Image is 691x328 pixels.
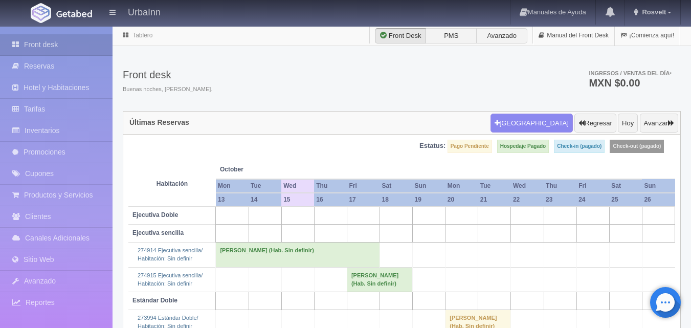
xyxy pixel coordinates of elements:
[216,193,249,207] th: 13
[639,8,666,16] span: Rosvelt
[497,140,549,153] label: Hospedaje Pagado
[642,179,675,193] th: Sun
[281,193,314,207] th: 15
[413,179,445,193] th: Sun
[138,272,203,287] a: 274915 Ejecutiva sencilla/Habitación: Sin definir
[491,114,573,133] button: [GEOGRAPHIC_DATA]
[314,193,347,207] th: 16
[511,179,544,193] th: Wed
[609,193,642,207] th: 25
[157,180,188,187] strong: Habitación
[347,267,412,292] td: [PERSON_NAME] (Hab. Sin definir)
[129,119,189,126] h4: Últimas Reservas
[476,28,527,43] label: Avanzado
[589,70,672,76] span: Ingresos / Ventas del día
[380,179,413,193] th: Sat
[132,32,152,39] a: Tablero
[445,179,478,193] th: Mon
[375,28,426,43] label: Front Desk
[544,193,576,207] th: 23
[589,78,672,88] h3: MXN $0.00
[220,165,277,174] span: October
[610,140,664,153] label: Check-out (pagado)
[642,193,675,207] th: 26
[347,179,380,193] th: Fri
[380,193,413,207] th: 18
[618,114,638,133] button: Hoy
[216,179,249,193] th: Mon
[281,179,314,193] th: Wed
[132,211,178,218] b: Ejecutiva Doble
[544,179,576,193] th: Thu
[448,140,492,153] label: Pago Pendiente
[123,69,212,80] h3: Front desk
[347,193,380,207] th: 17
[216,243,380,267] td: [PERSON_NAME] (Hab. Sin definir)
[576,179,609,193] th: Fri
[419,141,445,151] label: Estatus:
[511,193,544,207] th: 22
[478,193,511,207] th: 21
[123,85,212,94] span: Buenas noches, [PERSON_NAME].
[554,140,605,153] label: Check-in (pagado)
[31,3,51,23] img: Getabed
[615,26,680,46] a: ¡Comienza aquí!
[56,10,92,17] img: Getabed
[640,114,678,133] button: Avanzar
[533,26,614,46] a: Manual del Front Desk
[132,229,184,236] b: Ejecutiva sencilla
[249,179,281,193] th: Tue
[574,114,616,133] button: Regresar
[413,193,445,207] th: 19
[445,193,478,207] th: 20
[576,193,609,207] th: 24
[128,5,161,18] h4: UrbaInn
[132,297,177,304] b: Estándar Doble
[249,193,281,207] th: 14
[426,28,477,43] label: PMS
[314,179,347,193] th: Thu
[138,247,203,261] a: 274914 Ejecutiva sencilla/Habitación: Sin definir
[609,179,642,193] th: Sat
[478,179,511,193] th: Tue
